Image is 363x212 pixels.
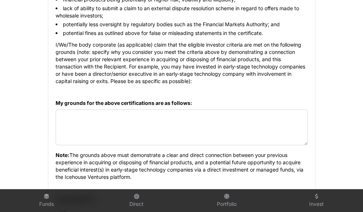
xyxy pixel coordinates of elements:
iframe: Chat Widget [327,177,363,212]
li: potential fines as outlined above for false or misleading statements in the certificate. [56,30,308,37]
a: Portfolio [185,191,269,211]
a: Direct [94,191,179,211]
p: The grounds above must demonstrate a clear and direct connection between your previous experience... [56,147,308,181]
li: potentially less oversight by regulatory bodies such as the Financial Markets Authority; and [56,21,308,28]
label: My grounds for the above certifications are as follows: [56,99,308,107]
li: lack of ability to submit a claim to an external dispute resolution scheme in regard to offers ma... [56,5,308,19]
a: Funds [4,191,89,211]
p: I/We/The body corporate (as applicable) claim that the eligible investor criteria are met on the ... [56,41,308,85]
strong: Note: [56,152,69,158]
a: Invest [274,191,359,211]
